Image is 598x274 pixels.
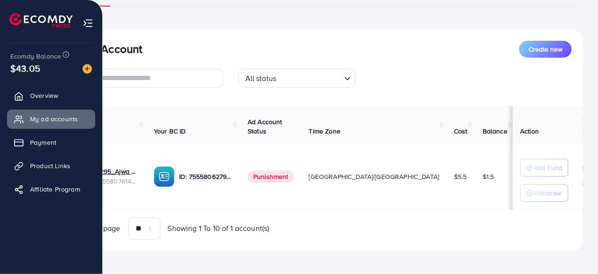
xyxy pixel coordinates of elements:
[168,223,270,234] span: Showing 1 To 10 of 1 account(s)
[534,187,561,199] p: Withdraw
[30,114,78,124] span: My ad accounts
[85,167,139,186] div: <span class='underline'>1033295_Ajwa Mart1_1759223615941</span></br>7555807614962614290
[7,110,95,128] a: My ad accounts
[83,18,93,29] img: menu
[520,184,568,202] button: Withdraw
[520,159,568,177] button: Add Fund
[454,126,468,136] span: Cost
[179,171,233,182] p: ID: 7555806279568359431
[529,44,562,54] span: Create new
[558,232,591,267] iframe: Chat
[483,172,494,181] span: $1.5
[309,172,439,181] span: [GEOGRAPHIC_DATA]/[GEOGRAPHIC_DATA]
[10,61,40,75] span: $43.05
[309,126,341,136] span: Time Zone
[30,161,70,170] span: Product Links
[534,162,562,173] p: Add Fund
[7,156,95,175] a: Product Links
[154,166,174,187] img: ic-ba-acc.ded83a64.svg
[520,126,539,136] span: Action
[279,70,340,85] input: Search for option
[30,138,56,147] span: Payment
[243,72,279,85] span: All status
[238,69,356,88] div: Search for option
[7,133,95,152] a: Payment
[7,180,95,199] a: Affiliate Program
[85,177,139,186] span: ID: 7555807614962614290
[454,172,467,181] span: $5.5
[519,41,572,58] button: Create new
[30,91,58,100] span: Overview
[248,170,294,183] span: Punishment
[7,86,95,105] a: Overview
[30,185,80,194] span: Affiliate Program
[483,126,507,136] span: Balance
[154,126,186,136] span: Your BC ID
[83,64,92,74] img: image
[10,52,61,61] span: Ecomdy Balance
[64,42,142,56] h3: List Ad Account
[248,117,282,136] span: Ad Account Status
[9,13,73,28] img: logo
[85,167,139,176] a: 1033295_Ajwa Mart1_1759223615941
